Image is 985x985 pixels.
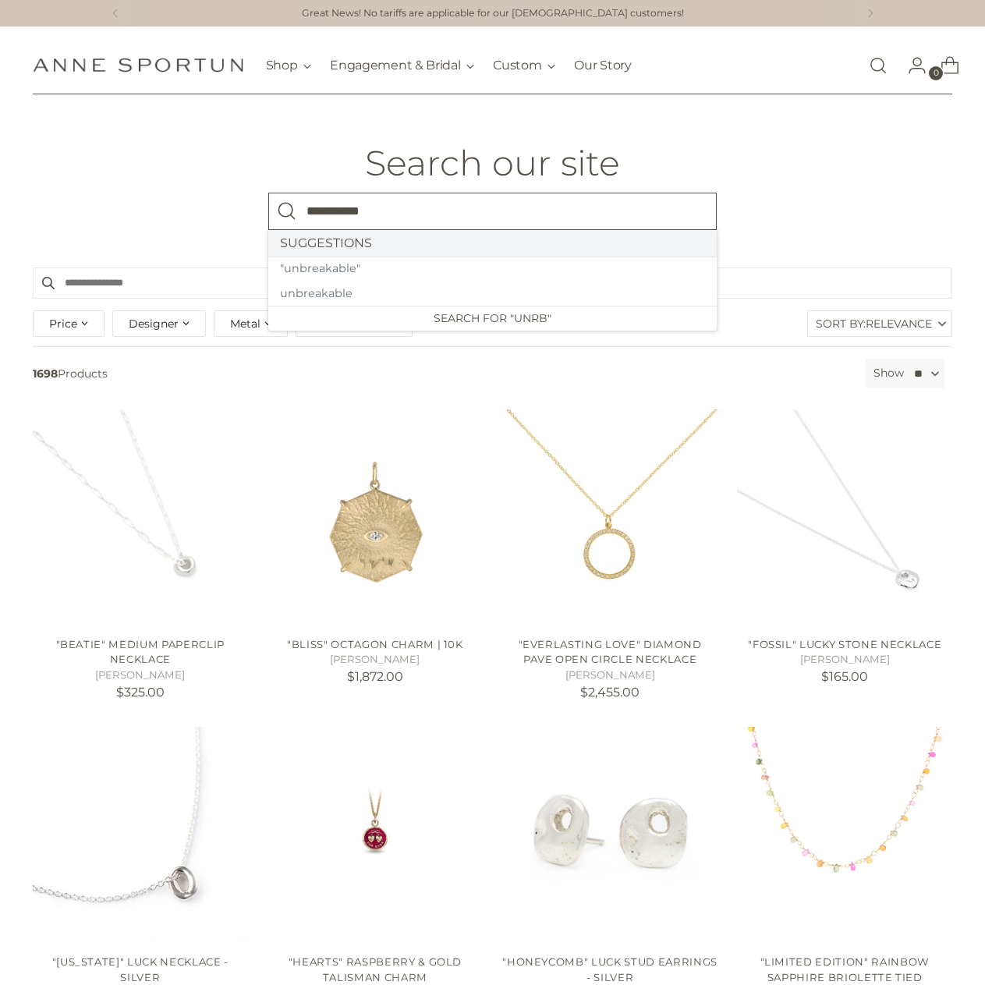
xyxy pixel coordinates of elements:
[302,6,684,21] a: Great News! No tariffs are applicable for our [DEMOGRAPHIC_DATA] customers!
[268,230,717,257] a: Suggestions
[365,144,620,182] h1: Search our site
[895,50,927,81] a: Go to the account page
[863,50,894,81] a: Open search modal
[268,282,717,306] a: unbreakable
[287,638,463,650] a: "Bliss" Octagon Charm | 10k
[33,367,58,381] b: 1698
[821,669,868,684] span: $165.00
[129,315,179,332] span: Designer
[268,282,717,306] li: Suggestions: unbreakable
[574,48,631,83] a: Our Story
[580,685,640,700] span: $2,455.00
[33,58,243,73] a: Anne Sportun Fine Jewellery
[268,306,717,331] a: Search for "unrb"
[27,359,860,388] span: Products
[502,668,717,683] h5: [PERSON_NAME]
[330,48,474,83] button: Engagement & Bridal
[33,668,248,683] h5: [PERSON_NAME]
[929,66,943,80] span: 0
[268,257,717,282] a: "unbreakable"
[519,638,702,666] a: "Everlasting Love" Diamond Pave Open Circle Necklace
[502,955,717,983] a: "Honeycomb" Luck Stud Earrings - Silver
[116,685,165,700] span: $325.00
[737,652,952,668] h5: [PERSON_NAME]
[230,315,260,332] span: Metal
[808,311,951,336] label: Sort By:Relevance
[289,955,462,983] a: "Hearts" Raspberry & Gold Talisman Charm
[493,48,555,83] button: Custom
[268,257,717,282] li: Suggestions: "unbreakable"
[56,638,225,666] a: "Beatie" Medium Paperclip Necklace
[268,652,483,668] h5: [PERSON_NAME]
[347,669,403,684] span: $1,872.00
[268,193,306,230] button: Search
[266,48,312,83] button: Shop
[928,50,959,81] a: Open cart modal
[866,311,932,336] span: Relevance
[748,638,941,650] a: "Fossil" Lucky Stone Necklace
[49,315,77,332] span: Price
[52,955,229,983] a: "[US_STATE]" Luck Necklace - Silver
[873,365,904,381] label: Show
